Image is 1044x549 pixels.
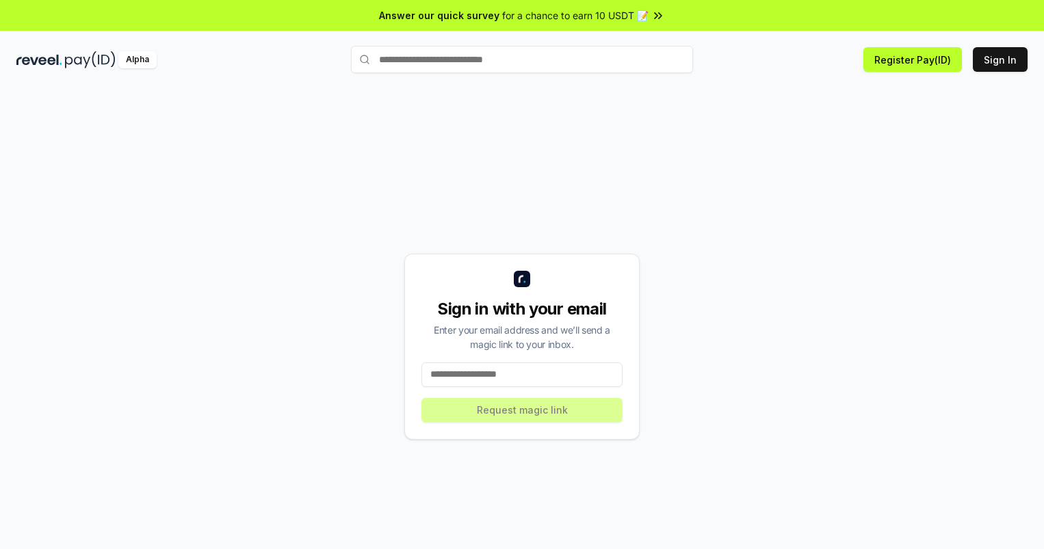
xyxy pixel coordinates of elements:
button: Register Pay(ID) [863,47,962,72]
img: reveel_dark [16,51,62,68]
div: Sign in with your email [421,298,623,320]
span: for a chance to earn 10 USDT 📝 [502,8,649,23]
div: Enter your email address and we’ll send a magic link to your inbox. [421,323,623,351]
div: Alpha [118,51,157,68]
img: logo_small [514,271,530,287]
button: Sign In [973,47,1028,72]
span: Answer our quick survey [379,8,499,23]
img: pay_id [65,51,116,68]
